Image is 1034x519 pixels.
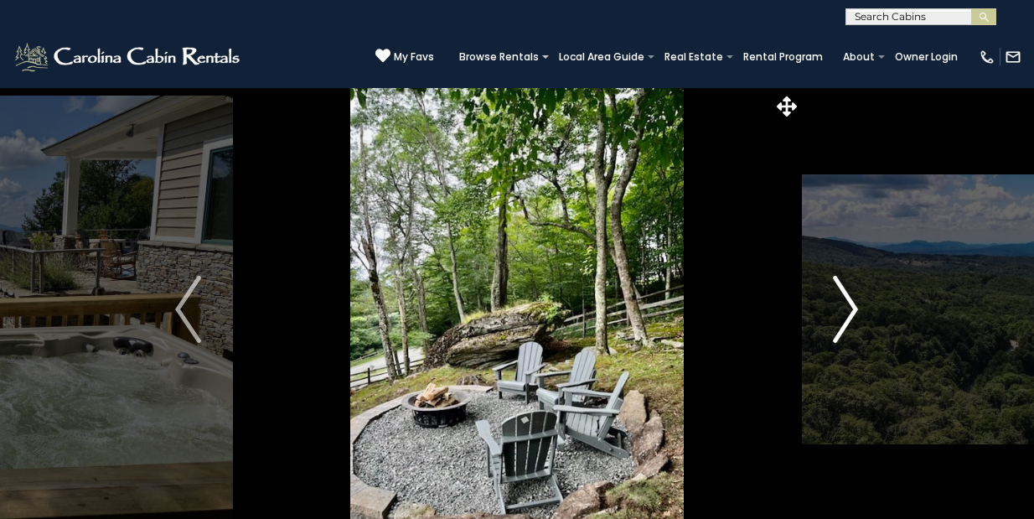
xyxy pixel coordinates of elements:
[375,48,434,65] a: My Favs
[175,276,200,343] img: arrow
[13,40,245,74] img: White-1-2.png
[979,49,995,65] img: phone-regular-white.png
[1005,49,1021,65] img: mail-regular-white.png
[833,276,858,343] img: arrow
[835,45,883,69] a: About
[451,45,547,69] a: Browse Rentals
[735,45,831,69] a: Rental Program
[887,45,966,69] a: Owner Login
[394,49,434,65] span: My Favs
[656,45,732,69] a: Real Estate
[551,45,653,69] a: Local Area Guide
